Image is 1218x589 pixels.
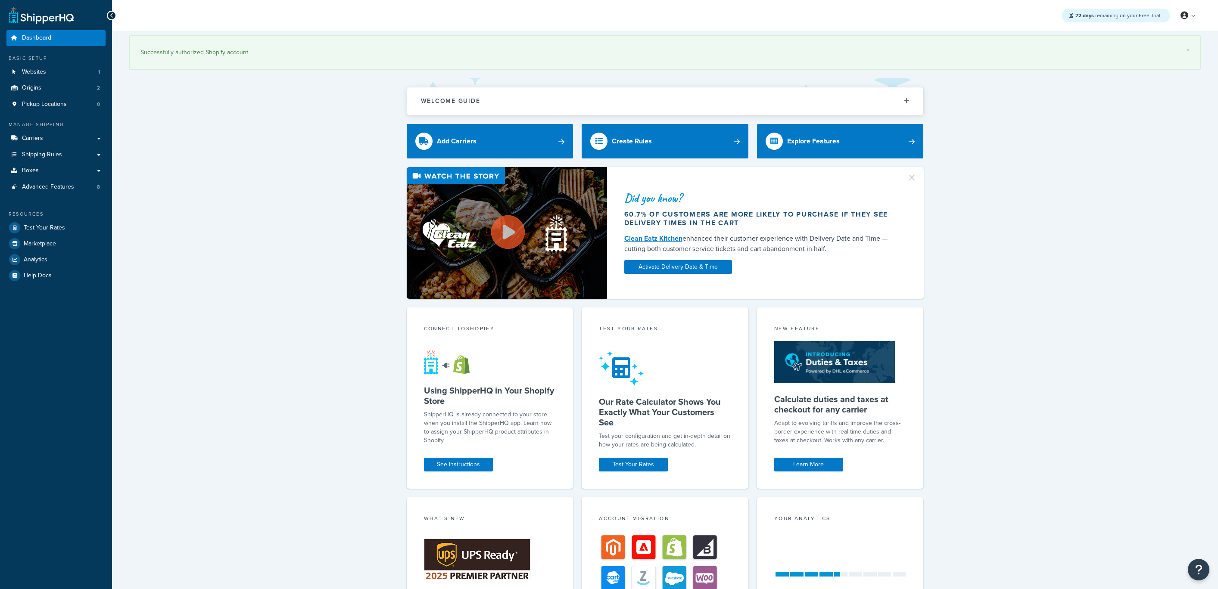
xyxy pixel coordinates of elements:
button: Open Resource Center [1188,559,1209,580]
a: Carriers [6,130,106,146]
span: Help Docs [24,272,52,279]
span: Shipping Rules [22,151,62,158]
a: Advanced Features8 [6,179,106,195]
div: Test your configuration and get in-depth detail on how your rates are being calculated. [599,432,731,449]
button: Welcome Guide [407,87,923,115]
div: Test your rates [599,325,731,335]
div: Successfully authorized Shopify account [140,46,1190,59]
div: Create Rules [612,135,652,147]
strong: 72 days [1075,12,1094,19]
a: Analytics [6,252,106,267]
img: Video thumbnail [407,167,607,299]
a: Origins2 [6,80,106,96]
p: ShipperHQ is already connected to your store when you install the ShipperHQ app. Learn how to ass... [424,410,556,445]
a: Websites1 [6,64,106,80]
div: Add Carriers [437,135,477,147]
li: Websites [6,64,106,80]
span: Test Your Rates [24,224,65,232]
a: Test Your Rates [599,458,668,471]
div: Manage Shipping [6,121,106,128]
a: Marketplace [6,236,106,251]
a: Boxes [6,163,106,179]
span: remaining on your Free Trial [1075,12,1160,19]
span: Analytics [24,256,47,263]
a: Clean Eatz Kitchen [624,233,682,243]
a: Dashboard [6,30,106,46]
a: Learn More [774,458,843,471]
div: enhanced their customer experience with Delivery Date and Time — cutting both customer service ti... [624,233,897,254]
div: Basic Setup [6,55,106,62]
a: Help Docs [6,268,106,283]
div: New Feature [774,325,906,335]
span: Boxes [22,167,39,174]
h5: Our Rate Calculator Shows You Exactly What Your Customers See [599,397,731,428]
a: × [1186,46,1190,53]
span: Origins [22,84,41,92]
h2: Welcome Guide [421,98,480,104]
a: Create Rules [582,124,748,158]
span: Pickup Locations [22,101,67,108]
a: Add Carriers [407,124,573,158]
span: 0 [97,101,100,108]
span: Advanced Features [22,183,74,191]
span: Websites [22,68,46,76]
p: Adapt to evolving tariffs and improve the cross-border experience with real-time duties and taxes... [774,419,906,445]
a: See Instructions [424,458,493,471]
li: Pickup Locations [6,96,106,112]
div: Did you know? [624,192,897,204]
span: Dashboard [22,34,51,42]
li: Advanced Features [6,179,106,195]
div: Resources [6,211,106,218]
h5: Using ShipperHQ in Your Shopify Store [424,385,556,406]
div: Explore Features [787,135,840,147]
span: Marketplace [24,240,56,248]
div: Account Migration [599,515,731,524]
a: Activate Delivery Date & Time [624,260,732,274]
h5: Calculate duties and taxes at checkout for any carrier [774,394,906,415]
span: 2 [97,84,100,92]
div: Your Analytics [774,515,906,524]
a: Pickup Locations0 [6,96,106,112]
div: What's New [424,515,556,524]
span: 8 [97,183,100,191]
img: connect-shq-shopify-9b9a8c5a.svg [424,349,478,375]
span: 1 [98,68,100,76]
div: 60.7% of customers are more likely to purchase if they see delivery times in the cart [624,210,897,227]
a: Explore Features [757,124,924,158]
div: Connect to Shopify [424,325,556,335]
li: Origins [6,80,106,96]
span: Carriers [22,135,43,142]
a: Test Your Rates [6,220,106,236]
a: Shipping Rules [6,147,106,163]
